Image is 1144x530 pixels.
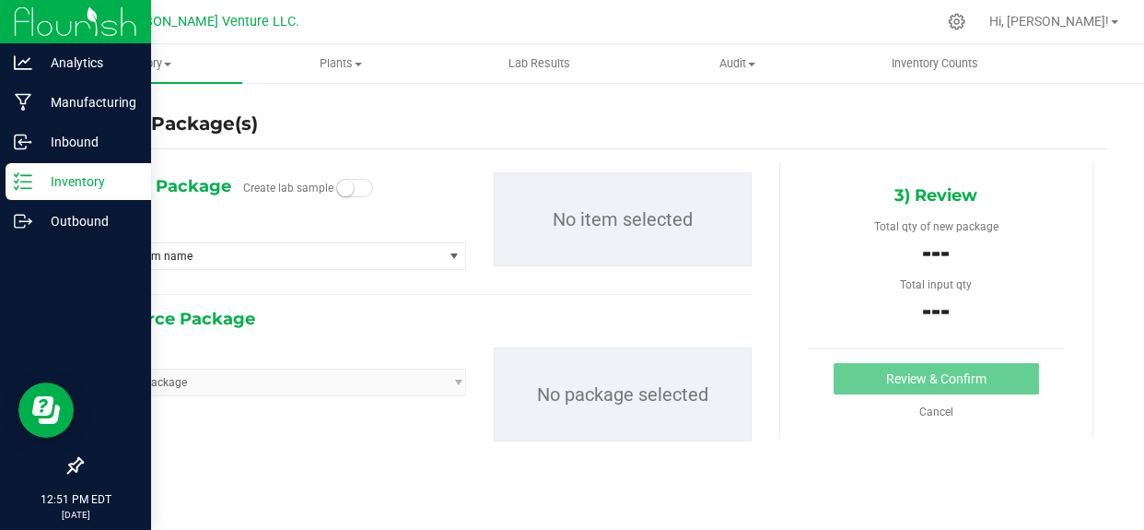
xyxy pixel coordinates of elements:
[32,52,143,74] p: Analytics
[639,55,835,72] span: Audit
[95,172,231,200] span: 1) New Package
[95,305,255,333] span: 2) Source Package
[836,44,1034,83] a: Inventory Counts
[867,55,1003,72] span: Inventory Counts
[874,220,998,233] span: Total qty of new package
[32,210,143,232] p: Outbound
[442,243,465,269] span: select
[638,44,836,83] a: Audit
[8,508,143,522] p: [DATE]
[96,243,442,269] span: Type item name
[14,53,32,72] inline-svg: Analytics
[14,133,32,151] inline-svg: Inbound
[834,363,1039,395] button: Review & Confirm
[495,173,750,265] p: No item selected
[242,44,440,83] a: Plants
[945,13,968,30] div: Manage settings
[32,91,143,113] p: Manufacturing
[919,406,953,418] a: Cancel
[495,348,750,441] p: No package selected
[484,55,595,72] span: Lab Results
[32,131,143,153] p: Inbound
[243,174,333,202] label: Create lab sample
[922,296,950,325] span: ---
[900,278,972,291] span: Total input qty
[922,238,950,267] span: ---
[243,55,439,72] span: Plants
[14,172,32,191] inline-svg: Inventory
[894,182,977,209] span: 3) Review
[32,171,143,193] p: Inventory
[14,212,32,230] inline-svg: Outbound
[989,14,1109,29] span: Hi, [PERSON_NAME]!
[14,93,32,112] inline-svg: Manufacturing
[18,383,74,438] iframe: Resource center
[440,44,638,83] a: Lab Results
[81,111,258,137] h4: Create Package(s)
[77,14,299,29] span: Green [PERSON_NAME] Venture LLC.
[8,491,143,508] p: 12:51 PM EDT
